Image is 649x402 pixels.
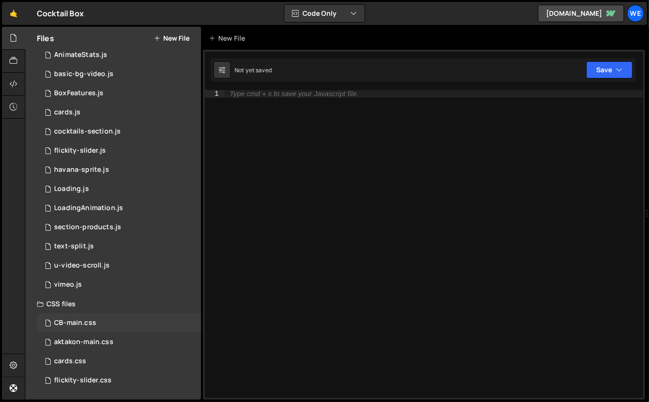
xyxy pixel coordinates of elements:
[37,256,201,275] div: 12094/41429.js
[54,51,107,59] div: AnimateStats.js
[284,5,365,22] button: Code Only
[37,122,201,141] div: 12094/36060.js
[37,33,54,44] h2: Files
[154,34,190,42] button: New File
[2,2,25,25] a: 🤙
[54,319,96,327] div: CB-main.css
[586,61,633,78] button: Save
[37,160,201,179] div: 12094/36679.js
[209,33,249,43] div: New File
[54,127,121,136] div: cocktails-section.js
[37,275,201,294] div: 12094/29507.js
[37,84,201,103] div: 12094/30497.js
[235,66,272,74] div: Not yet saved
[37,65,201,84] div: 12094/36058.js
[54,280,82,289] div: vimeo.js
[37,352,201,371] div: 12094/34666.css
[54,185,89,193] div: Loading.js
[54,357,86,366] div: cards.css
[54,108,80,117] div: cards.js
[538,5,624,22] a: [DOMAIN_NAME]
[54,242,94,251] div: text-split.js
[54,89,103,98] div: BoxFeatures.js
[37,8,84,19] div: Cocktail Box
[37,179,201,199] div: 12094/34884.js
[54,261,110,270] div: u-video-scroll.js
[54,338,113,346] div: aktakon-main.css
[205,90,225,98] div: 1
[54,376,112,385] div: flickity-slider.css
[37,218,201,237] div: 12094/36059.js
[230,90,358,98] div: Type cmd + s to save your Javascript file.
[37,103,201,122] div: 12094/34793.js
[37,313,201,333] div: 12094/46487.css
[37,141,201,160] div: 12094/35474.js
[37,371,201,390] div: 12094/35475.css
[54,70,113,78] div: basic-bg-video.js
[25,294,201,313] div: CSS files
[54,146,106,155] div: flickity-slider.js
[54,166,109,174] div: havana-sprite.js
[37,237,201,256] div: 12094/41439.js
[54,223,121,232] div: section-products.js
[37,199,201,218] div: 12094/30492.js
[627,5,644,22] a: We
[37,333,201,352] div: 12094/43205.css
[54,204,123,212] div: LoadingAnimation.js
[37,45,201,65] div: 12094/30498.js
